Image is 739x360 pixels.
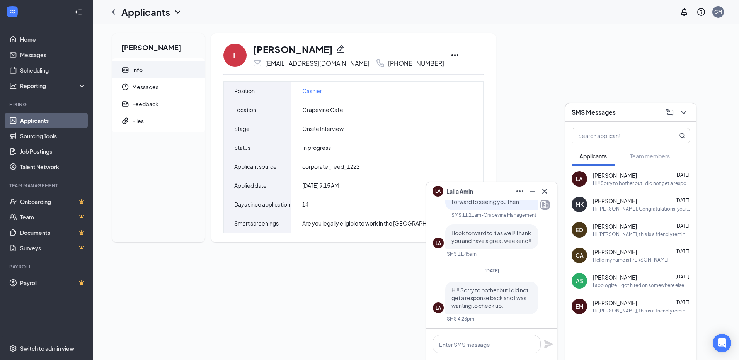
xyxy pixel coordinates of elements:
a: DocumentsCrown [20,225,86,240]
span: Position [234,86,255,95]
span: Smart screenings [234,219,279,228]
svg: Paperclip [121,117,129,125]
svg: MagnifyingGlass [679,132,685,139]
span: [DATE] [675,172,690,178]
div: L [233,50,237,61]
a: ContactCardInfo [112,61,205,78]
span: Status [234,143,250,152]
a: Cashier [302,87,322,95]
div: Hi [PERSON_NAME], this is a friendly reminder. Your meeting with la [PERSON_NAME] for [PERSON_NAM... [593,231,690,238]
span: [DATE] [675,197,690,203]
div: SMS 4:23pm [447,316,474,322]
div: GM [714,8,722,15]
div: Open Intercom Messenger [713,334,731,352]
svg: Ellipses [450,51,460,60]
a: PayrollCrown [20,275,86,290]
svg: ChevronLeft [109,7,118,17]
span: Applied date [234,181,267,190]
div: Feedback [132,100,158,108]
div: [PHONE_NUMBER] [388,59,444,67]
svg: Plane [544,340,553,349]
a: TeamCrown [20,209,86,225]
div: Payroll [9,263,85,270]
span: Onsite Interview [302,125,344,132]
button: ChevronDown [678,106,690,119]
a: Scheduling [20,63,86,78]
div: Hiring [9,101,85,108]
span: [PERSON_NAME] [593,273,637,281]
button: Ellipses [514,185,526,197]
div: Hi [PERSON_NAME]. Congratulations, your meeting with la [PERSON_NAME] for Cashier at [GEOGRAPHIC_... [593,205,690,212]
div: AS [576,277,583,285]
span: [PERSON_NAME] [593,222,637,230]
svg: Analysis [9,82,17,90]
span: 14 [302,200,308,208]
div: Hello my name is [PERSON_NAME] [593,256,669,263]
span: [DATE] [675,223,690,229]
svg: Cross [540,187,549,196]
span: Applicants [579,153,607,160]
span: Days since application [234,200,290,209]
a: Messages [20,47,86,63]
div: Switch to admin view [20,345,74,352]
span: [DATE] 9:15 AM [302,182,339,189]
h3: SMS Messages [572,108,616,117]
button: Minimize [526,185,538,197]
svg: ComposeMessage [665,108,674,117]
div: EM [576,302,583,310]
span: In progress [302,144,331,151]
div: [EMAIL_ADDRESS][DOMAIN_NAME] [265,59,369,67]
button: ComposeMessage [664,106,676,119]
span: [DATE] [675,274,690,280]
svg: Notifications [679,7,689,17]
svg: ChevronDown [679,108,688,117]
div: Reporting [20,82,87,90]
div: LA [436,305,441,311]
svg: ChevronDown [173,7,182,17]
a: Talent Network [20,159,86,175]
div: Are you legally eligible to work in the [GEOGRAPHIC_DATA]? : [302,219,463,227]
div: CA [576,251,584,259]
svg: Minimize [528,187,537,196]
a: ReportFeedback [112,95,205,112]
a: SurveysCrown [20,240,86,256]
div: Hi [PERSON_NAME], this is a friendly reminder. Please select a meeting time slot for your Prep Co... [593,307,690,314]
svg: Settings [9,345,17,352]
input: Search applicant [572,128,664,143]
svg: Company [540,200,550,209]
a: Applicants [20,113,86,128]
span: corporate_feed_1222 [302,163,359,170]
div: Hi!! Sorry to bother but I did not get a response back and I was wanting to check up. [593,180,690,187]
span: [DATE] [484,268,499,273]
h1: Applicants [121,5,170,19]
svg: Report [121,100,129,108]
span: Team members [630,153,670,160]
svg: ContactCard [121,66,129,74]
span: Laila Amin [446,187,473,195]
span: [PERSON_NAME] [593,197,637,205]
div: SMS 11:21am [451,212,481,218]
span: Messages [132,78,199,95]
span: [DATE] [675,299,690,305]
span: [DATE] [675,248,690,254]
div: LA [576,175,583,183]
div: I apologize..I got hired on somewhere else as I received a response from you. Thank you so much f... [593,282,690,289]
button: Cross [538,185,551,197]
svg: QuestionInfo [696,7,706,17]
div: LA [436,240,441,246]
h1: [PERSON_NAME] [253,42,333,56]
svg: Collapse [75,8,82,16]
a: OnboardingCrown [20,194,86,209]
svg: Email [253,59,262,68]
span: Applicant source [234,162,277,171]
svg: WorkstreamLogo [9,8,16,15]
div: EO [576,226,583,234]
svg: Phone [376,59,385,68]
a: ClockMessages [112,78,205,95]
span: [PERSON_NAME] [593,172,637,179]
span: Grapevine Cafe [302,106,343,114]
div: SMS 11:45am [447,251,477,257]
